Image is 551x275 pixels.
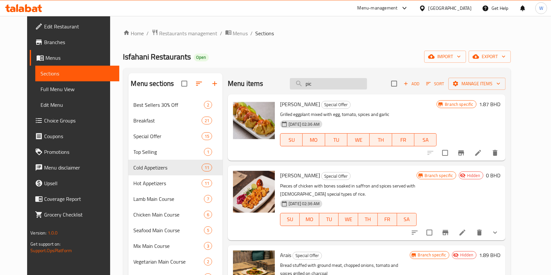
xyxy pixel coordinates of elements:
[358,4,398,12] div: Menu-management
[204,243,212,249] span: 3
[134,226,204,234] span: Seafood Main Course
[438,225,453,240] button: Branch-specific-item
[204,259,212,265] span: 2
[321,172,351,180] div: Special Offer
[429,53,461,61] span: import
[322,172,350,180] span: Special Offer
[350,135,367,145] span: WE
[425,79,446,89] button: Sort
[202,118,212,124] span: 21
[290,78,367,89] input: search
[479,100,500,109] h6: 1.87 BHD
[300,213,319,226] button: MO
[44,117,114,124] span: Choice Groups
[280,110,437,119] p: Grilled eggplant mixed with egg, tomato, spices and garlic
[177,77,191,90] span: Select all sections
[147,29,149,37] li: /
[35,66,119,81] a: Sections
[280,213,300,226] button: SU
[48,229,58,237] span: 1.0.0
[134,242,204,250] span: Mix Main Course
[204,212,212,218] span: 6
[424,51,466,63] button: import
[414,133,437,146] button: SA
[251,29,253,37] li: /
[30,229,46,237] span: Version:
[464,172,483,179] span: Hidden
[487,145,503,161] button: delete
[322,101,350,108] span: Special Offer
[303,133,325,146] button: MO
[539,5,543,12] span: W
[202,179,212,187] div: items
[403,80,420,88] span: Add
[280,99,320,109] span: [PERSON_NAME]
[328,135,345,145] span: TU
[341,215,356,224] span: WE
[220,29,223,37] li: /
[128,144,223,160] div: Top Selling1
[372,135,389,145] span: TH
[128,128,223,144] div: Special Offer15
[123,29,511,38] nav: breadcrumb
[30,19,119,34] a: Edit Restaurant
[30,34,119,50] a: Branches
[194,55,209,60] span: Open
[30,191,119,207] a: Coverage Report
[395,135,412,145] span: FR
[204,227,212,234] span: 5
[204,242,212,250] div: items
[322,215,336,224] span: TU
[202,133,212,139] span: 15
[123,49,191,64] span: Isfahani Restaurants
[319,213,339,226] button: TU
[30,50,119,66] a: Menus
[233,171,275,213] img: Jujeh Kebab
[204,195,212,203] div: items
[44,179,114,187] span: Upsell
[134,117,202,124] span: Breakfast
[458,252,476,258] span: Hidden
[370,133,392,146] button: TH
[128,191,223,207] div: Lamb Main Course7
[41,70,114,77] span: Sections
[283,215,297,224] span: SU
[134,258,204,266] span: Vegetarian Main Course
[378,213,397,226] button: FR
[361,215,375,224] span: TH
[30,113,119,128] a: Choice Groups
[35,97,119,113] a: Edit Menu
[280,170,320,180] span: [PERSON_NAME]
[128,175,223,191] div: Hot Appetizers11
[44,164,114,171] span: Menu disclaimer
[134,148,204,156] span: Top Selling
[225,29,248,38] a: Menus
[134,195,204,203] span: Lamb Main Course
[479,251,500,260] h6: 1.89 BHD
[397,213,417,226] button: SA
[152,29,218,38] a: Restaurants management
[35,81,119,97] a: Full Menu View
[30,175,119,191] a: Upsell
[123,29,144,37] a: Home
[286,201,322,207] span: [DATE] 02:36 AM
[339,213,358,226] button: WE
[128,207,223,222] div: Chicken Main Course6
[358,213,378,226] button: TH
[474,149,482,157] a: Edit menu item
[486,171,500,180] h6: 0 BHD
[283,135,300,145] span: SU
[134,101,204,109] span: Best Sellers 30% Off
[134,179,202,187] span: Hot Appetizers
[128,254,223,269] div: Vegetarian Main Course2
[280,182,417,198] p: Pieces of chicken with bones soaked in saffron and spices served with [DEMOGRAPHIC_DATA] special ...
[128,97,223,113] div: Best Sellers 30% Off2
[202,132,212,140] div: items
[302,215,317,224] span: MO
[280,133,303,146] button: SU
[30,160,119,175] a: Menu disclaimer
[491,229,499,236] svg: Show Choices
[407,225,423,240] button: sort-choices
[41,85,114,93] span: Full Menu View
